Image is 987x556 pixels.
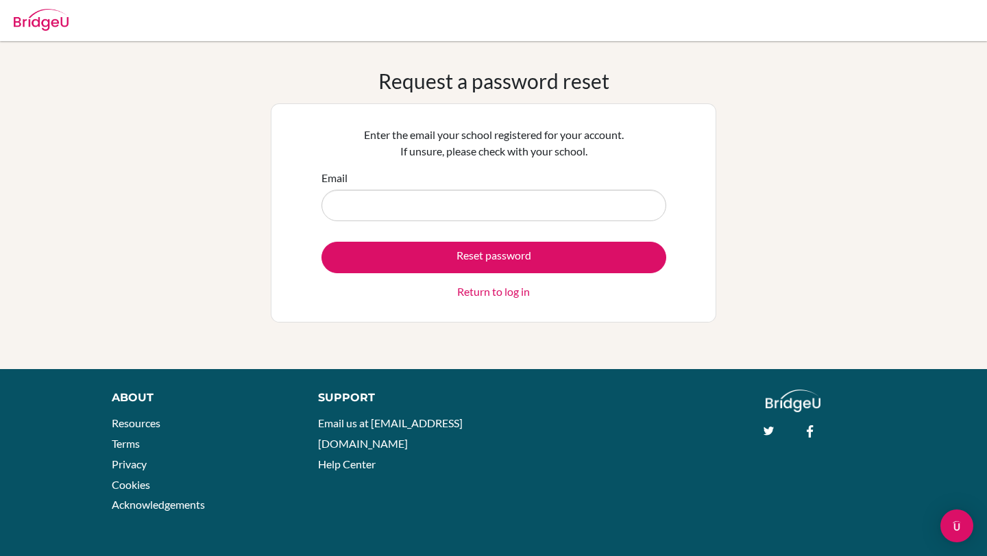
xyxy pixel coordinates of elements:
[318,457,376,470] a: Help Center
[766,390,821,412] img: logo_white@2x-f4f0deed5e89b7ecb1c2cc34c3e3d731f90f0f143d5ea2071677605dd97b5244.png
[321,127,666,160] p: Enter the email your school registered for your account. If unsure, please check with your school.
[112,437,140,450] a: Terms
[112,416,160,429] a: Resources
[112,478,150,491] a: Cookies
[940,509,973,542] div: Open Intercom Messenger
[318,390,480,406] div: Support
[378,68,609,93] h1: Request a password reset
[457,283,530,300] a: Return to log in
[318,416,463,450] a: Email us at [EMAIL_ADDRESS][DOMAIN_NAME]
[321,170,348,186] label: Email
[321,242,666,273] button: Reset password
[112,390,287,406] div: About
[14,9,69,31] img: Bridge-U
[112,457,147,470] a: Privacy
[112,498,205,511] a: Acknowledgements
